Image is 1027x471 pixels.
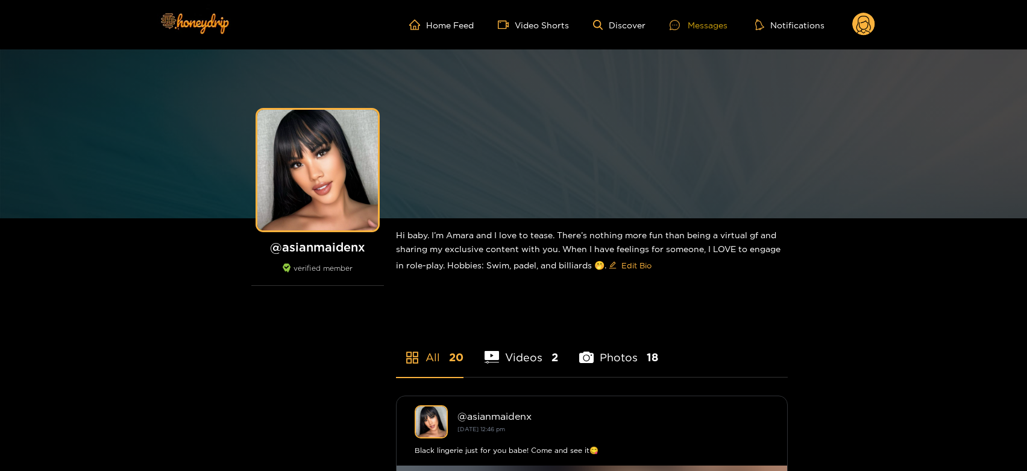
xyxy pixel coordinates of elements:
div: @ asianmaidenx [457,411,769,422]
span: 18 [647,350,658,365]
li: All [396,323,463,377]
div: Hi baby. I’m Amara and I love to tease. There’s nothing more fun than being a virtual gf and shar... [396,218,788,285]
div: verified member [251,264,384,286]
span: edit [609,261,617,270]
div: Messages [670,18,727,32]
a: Video Shorts [498,19,569,30]
small: [DATE] 12:46 pm [457,426,505,432]
a: Discover [593,20,645,30]
span: Edit Bio [621,259,652,271]
div: Black lingerie just for you babe! Come and see it😋 [415,444,769,457]
span: video-camera [498,19,515,30]
span: 20 [449,350,463,365]
h1: @ asianmaidenx [251,239,384,254]
span: home [409,19,426,30]
span: appstore [405,350,419,365]
li: Videos [485,323,558,377]
img: asianmaidenx [415,405,448,438]
a: Home Feed [409,19,474,30]
span: 2 [551,350,558,365]
button: editEdit Bio [606,256,654,275]
li: Photos [579,323,658,377]
button: Notifications [752,19,828,31]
